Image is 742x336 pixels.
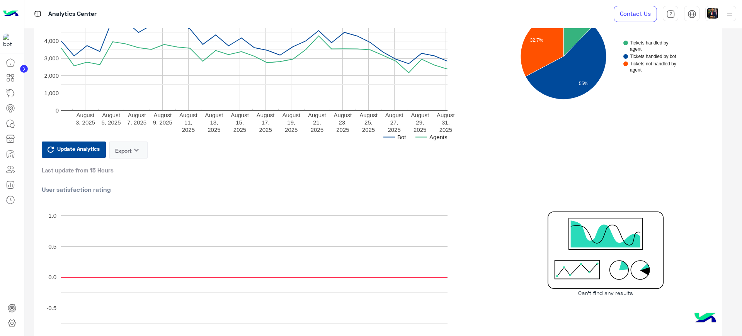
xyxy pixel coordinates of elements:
img: Logo [3,6,19,22]
text: 3,000 [44,55,59,61]
text: August [334,111,352,118]
text: 2025 [439,126,452,133]
text: 21, [313,119,321,125]
text: 3, 2025 [75,119,95,125]
text: August [411,111,429,118]
img: hulul-logo.png [692,305,719,332]
h2: User satisfaction rating [42,186,714,193]
text: Agents [429,133,448,140]
text: 23, [339,119,347,125]
text: 0.5 [48,243,56,250]
text: August [231,111,249,118]
text: 4,000 [44,38,59,44]
text: 19, [287,119,295,125]
text: 13, [210,119,218,125]
text: 2,000 [44,72,59,79]
text: 2025 [259,126,272,133]
text: 31, [441,119,449,125]
button: Update Analytics [42,142,106,158]
text: 0 [55,107,58,113]
text: 2025 [182,126,194,133]
img: 1403182699927242 [3,34,17,48]
text: August [282,111,301,118]
text: 27, [390,119,398,125]
text: 1.0 [48,212,56,219]
text: 2025 [310,126,323,133]
img: tab [33,9,43,19]
text: 15, [236,119,244,125]
text: 2025 [388,126,400,133]
i: keyboard_arrow_down [132,145,141,155]
text: 25, [364,119,373,125]
img: userImage [707,8,718,19]
img: tab [688,10,696,19]
p: Analytics Center [48,9,97,19]
text: Bot [397,133,406,140]
text: agent [630,46,642,52]
text: August [153,111,172,118]
text: August [128,111,146,118]
text: August [205,111,223,118]
text: 7, 2025 [127,119,146,125]
text: August [359,111,378,118]
text: Tickets not handled by [630,61,676,67]
span: Last update from 15 Hours [42,166,114,174]
text: August [76,111,95,118]
text: 17, [261,119,269,125]
text: 11, [184,119,192,125]
p: Can’t find any results [497,289,714,297]
text: 9, 2025 [153,119,172,125]
text: 2025 [233,126,246,133]
text: August [102,111,121,118]
a: Contact Us [614,6,657,22]
text: 32.7% [530,38,543,43]
text: Tickets handled by bot [630,54,676,59]
text: August [308,111,326,118]
text: 0.0 [48,274,56,280]
text: 2025 [336,126,349,133]
text: 1,000 [44,89,59,96]
text: 2025 [362,126,374,133]
img: profile [725,9,734,19]
a: tab [663,6,678,22]
text: 12.3% [570,23,583,28]
text: August [179,111,197,118]
button: Exportkeyboard_arrow_down [109,142,148,159]
text: August [256,111,275,118]
text: 29, [416,119,424,125]
text: 2025 [208,126,220,133]
img: tab [666,10,675,19]
span: Update Analytics [55,143,102,154]
text: agent [630,67,642,73]
text: 2025 [285,126,298,133]
text: August [385,111,403,118]
text: 5, 2025 [101,119,121,125]
text: 2025 [414,126,426,133]
text: 55% [579,80,589,86]
text: August [436,111,455,118]
text: -0.5 [46,305,56,311]
text: Tickets handled by [630,40,669,46]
